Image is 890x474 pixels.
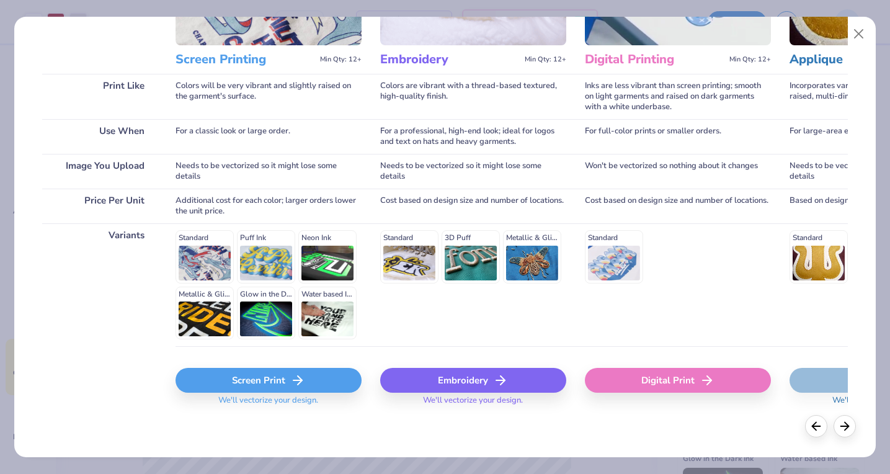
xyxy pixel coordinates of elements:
div: Price Per Unit [42,189,157,223]
div: Inks are less vibrant than screen printing; smooth on light garments and raised on dark garments ... [585,74,771,119]
h3: Digital Printing [585,51,724,68]
div: Colors will be very vibrant and slightly raised on the garment's surface. [176,74,362,119]
div: Embroidery [380,368,566,393]
button: Close [847,22,871,46]
div: Use When [42,119,157,154]
div: Digital Print [585,368,771,393]
div: Image You Upload [42,154,157,189]
div: Cost based on design size and number of locations. [380,189,566,223]
h3: Screen Printing [176,51,315,68]
span: Min Qty: 12+ [729,55,771,64]
div: Needs to be vectorized so it might lose some details [380,154,566,189]
span: Min Qty: 12+ [525,55,566,64]
span: Min Qty: 12+ [320,55,362,64]
div: Won't be vectorized so nothing about it changes [585,154,771,189]
div: For full-color prints or smaller orders. [585,119,771,154]
div: Print Like [42,74,157,119]
span: We'll vectorize your design. [418,395,528,413]
div: For a professional, high-end look; ideal for logos and text on hats and heavy garments. [380,119,566,154]
div: Screen Print [176,368,362,393]
div: Cost based on design size and number of locations. [585,189,771,223]
div: Variants [42,223,157,346]
div: Additional cost for each color; larger orders lower the unit price. [176,189,362,223]
div: Needs to be vectorized so it might lose some details [176,154,362,189]
span: We'll vectorize your design. [213,395,323,413]
div: For a classic look or large order. [176,119,362,154]
h3: Embroidery [380,51,520,68]
div: Colors are vibrant with a thread-based textured, high-quality finish. [380,74,566,119]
